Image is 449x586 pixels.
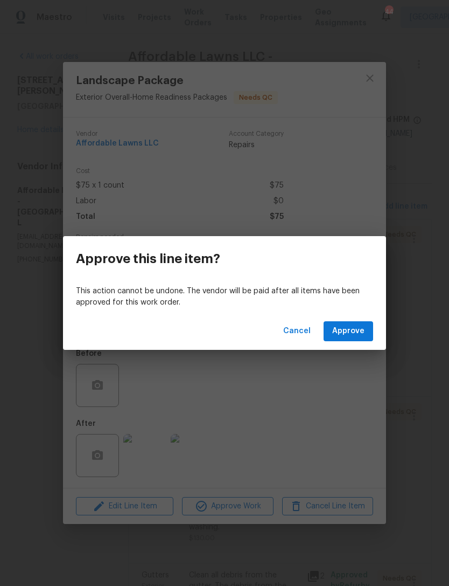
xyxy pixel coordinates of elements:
h3: Approve this line item? [76,251,220,266]
button: Cancel [279,321,315,341]
span: Cancel [283,325,311,338]
p: This action cannot be undone. The vendor will be paid after all items have been approved for this... [76,286,373,308]
span: Approve [332,325,364,338]
button: Approve [324,321,373,341]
